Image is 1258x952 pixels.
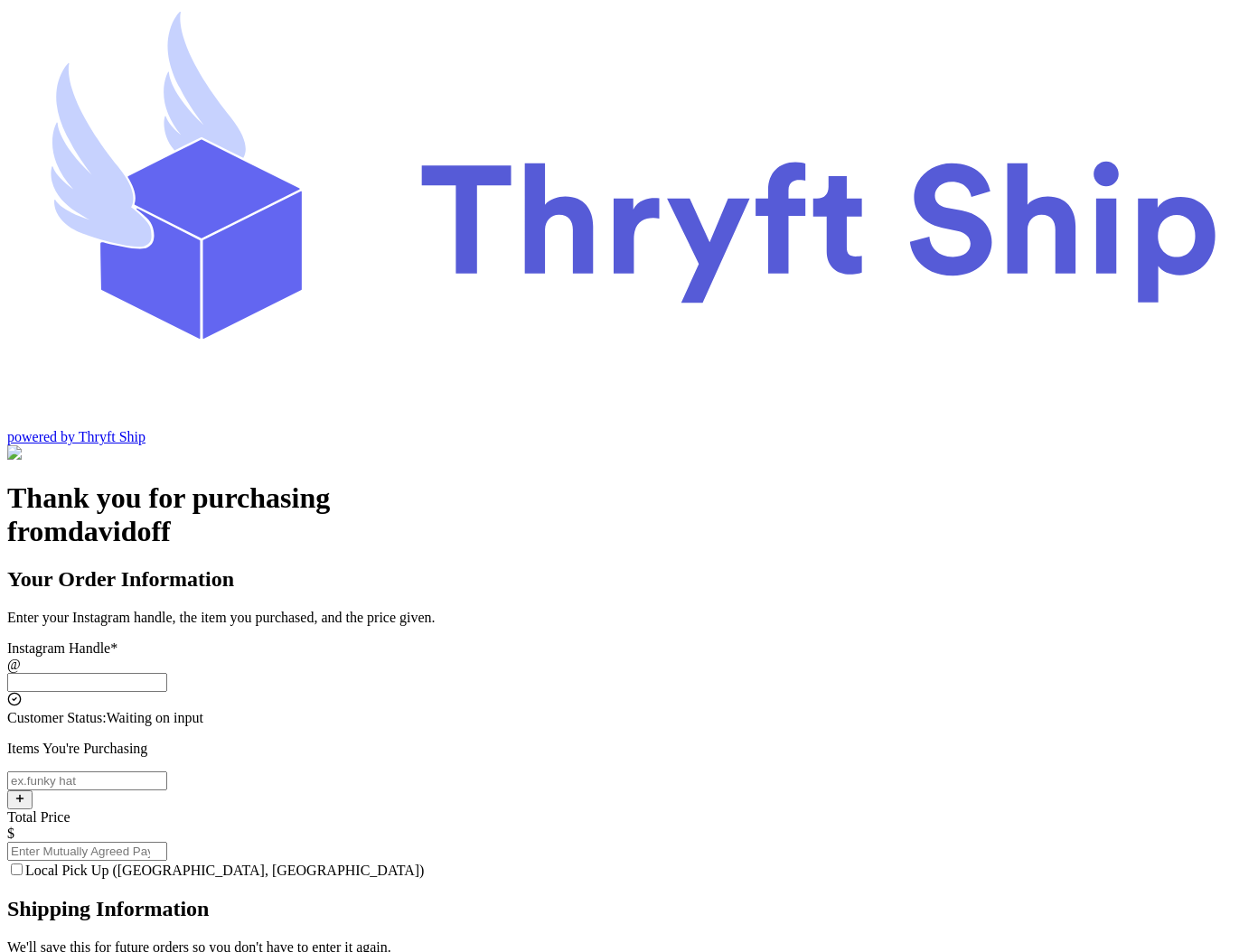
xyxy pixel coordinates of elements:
[68,515,171,547] span: davidoff
[25,863,424,878] span: Local Pick Up ([GEOGRAPHIC_DATA], [GEOGRAPHIC_DATA])
[7,640,117,656] label: Instagram Handle
[7,710,107,725] span: Customer Status:
[7,897,1251,921] h2: Shipping Information
[7,610,1251,626] p: Enter your Instagram handle, the item you purchased, and the price given.
[7,826,1251,842] div: $
[7,657,1251,673] div: @
[7,481,1251,548] h1: Thank you for purchasing from
[107,710,203,725] span: Waiting on input
[11,863,23,875] input: Local Pick Up ([GEOGRAPHIC_DATA], [GEOGRAPHIC_DATA])
[7,445,187,462] img: Customer Form Background
[7,429,146,444] a: powered by Thryft Ship
[7,809,70,825] label: Total Price
[7,842,167,861] input: Enter Mutually Agreed Payment
[7,771,167,790] input: ex.funky hat
[7,741,1251,757] p: Items You're Purchasing
[7,567,1251,592] h2: Your Order Information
